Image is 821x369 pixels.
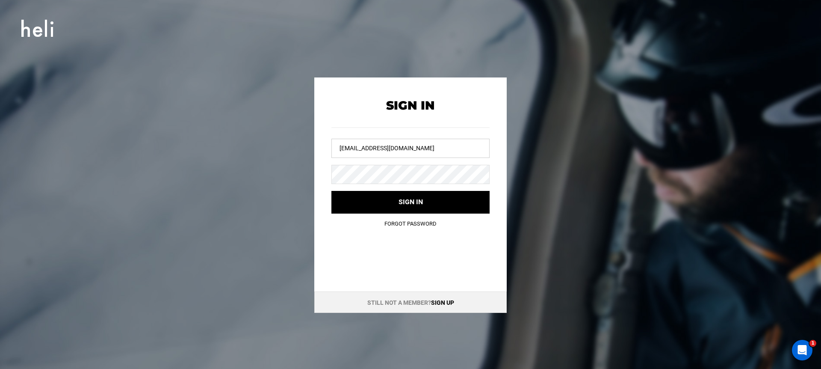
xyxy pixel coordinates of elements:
a: Sign up [431,299,454,306]
h2: Sign In [331,99,490,112]
div: Still not a member? [314,292,507,313]
input: Username [331,139,490,158]
a: Forgot Password [384,220,437,227]
iframe: Intercom live chat [792,340,812,360]
button: Sign in [331,191,490,214]
span: 1 [809,340,816,347]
